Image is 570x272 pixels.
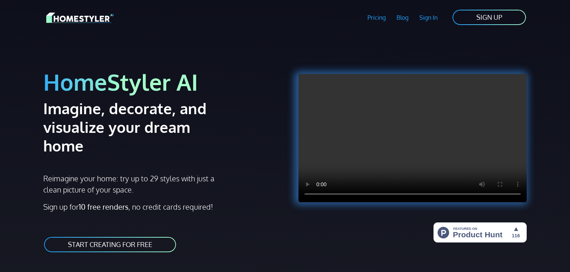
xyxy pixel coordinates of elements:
[362,9,391,26] a: Pricing
[43,201,281,212] p: Sign up for , no credit cards required!
[79,202,128,212] strong: 10 free renders
[43,236,177,253] a: START CREATING FOR FREE
[433,222,527,243] img: HomeStyler AI - Interior Design Made Easy: One Click to Your Dream Home | Product Hunt
[452,9,527,26] a: SIGN UP
[391,9,414,26] a: Blog
[43,99,233,155] h2: Imagine, decorate, and visualize your dream home
[43,68,281,96] h1: HomeStyler AI
[46,11,113,24] img: HomeStyler AI logo
[43,173,221,195] p: Reimagine your home: try up to 29 styles with just a clean picture of your space.
[414,9,443,26] a: Sign In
